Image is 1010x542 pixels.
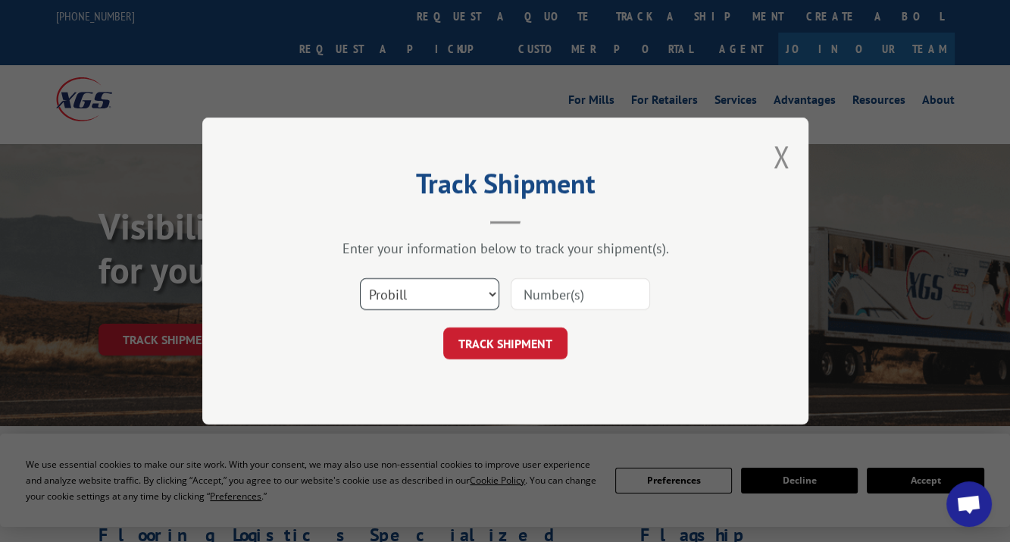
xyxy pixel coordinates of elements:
h2: Track Shipment [278,173,733,202]
button: Close modal [773,136,790,177]
a: Open chat [946,481,992,527]
div: Enter your information below to track your shipment(s). [278,240,733,257]
button: TRACK SHIPMENT [443,327,568,359]
input: Number(s) [511,278,650,310]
